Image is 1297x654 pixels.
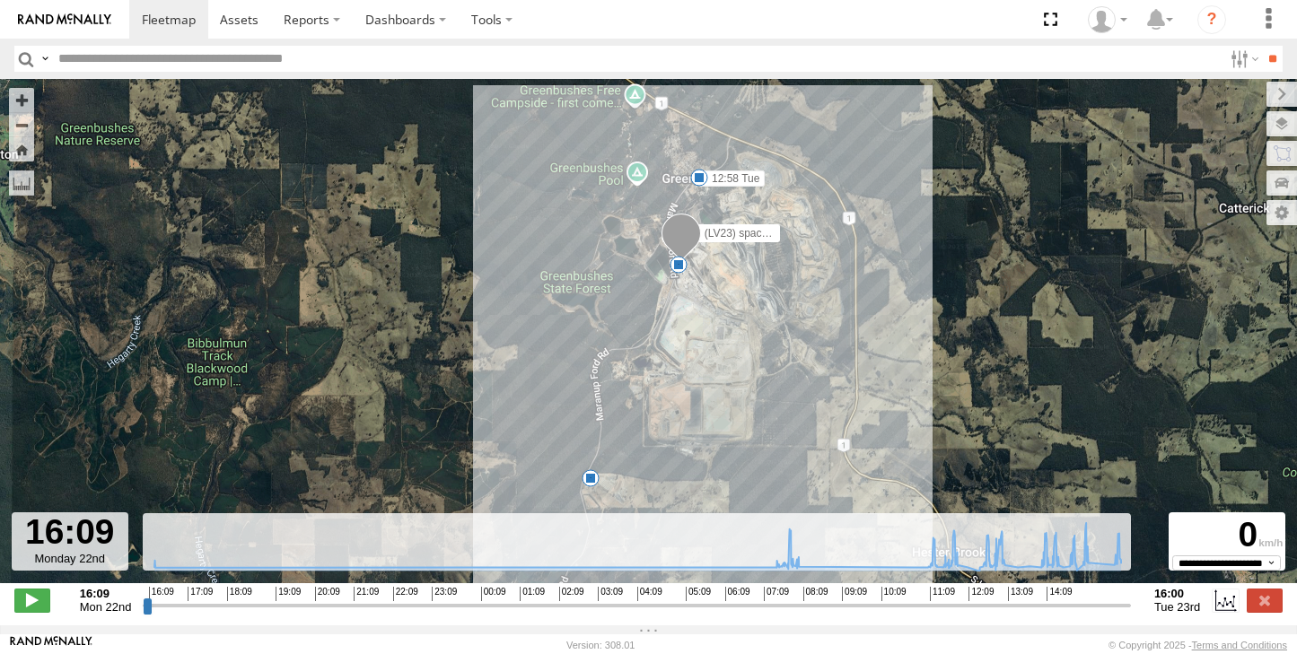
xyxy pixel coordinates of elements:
[881,587,907,601] span: 10:09
[1192,640,1287,650] a: Terms and Conditions
[559,587,584,601] span: 02:09
[276,587,301,601] span: 19:09
[637,587,662,601] span: 04:09
[1247,589,1283,612] label: Close
[38,46,52,72] label: Search Query
[803,587,828,601] span: 08:09
[18,13,111,26] img: rand-logo.svg
[9,137,34,161] button: Zoom Home
[704,226,814,239] span: (LV23) space cab triton
[432,587,457,601] span: 23:09
[149,587,174,601] span: 16:09
[842,587,867,601] span: 09:09
[566,640,635,650] div: Version: 308.01
[1109,640,1287,650] div: © Copyright 2025 -
[1154,600,1200,614] span: Tue 23rd Sep 2025
[699,170,765,187] label: 12:58 Tue
[80,587,132,600] strong: 16:09
[1154,587,1200,600] strong: 16:00
[227,587,252,601] span: 18:09
[315,587,340,601] span: 20:09
[598,587,623,601] span: 03:09
[764,587,789,601] span: 07:09
[968,587,994,601] span: 12:09
[1197,5,1226,34] i: ?
[14,589,50,612] label: Play/Stop
[481,587,506,601] span: 00:09
[80,600,132,614] span: Mon 22nd Sep 2025
[9,170,34,196] label: Measure
[670,256,688,274] div: 13
[930,587,955,601] span: 11:09
[520,587,545,601] span: 01:09
[582,469,600,487] div: 13
[1082,6,1134,33] div: Cody Roberts
[1047,587,1072,601] span: 14:09
[725,587,750,601] span: 06:09
[1223,46,1262,72] label: Search Filter Options
[686,587,711,601] span: 05:09
[188,587,213,601] span: 17:09
[10,636,92,654] a: Visit our Website
[1008,587,1033,601] span: 13:09
[1266,200,1297,225] label: Map Settings
[393,587,418,601] span: 22:09
[1171,515,1283,555] div: 0
[354,587,379,601] span: 21:09
[9,112,34,137] button: Zoom out
[9,88,34,112] button: Zoom in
